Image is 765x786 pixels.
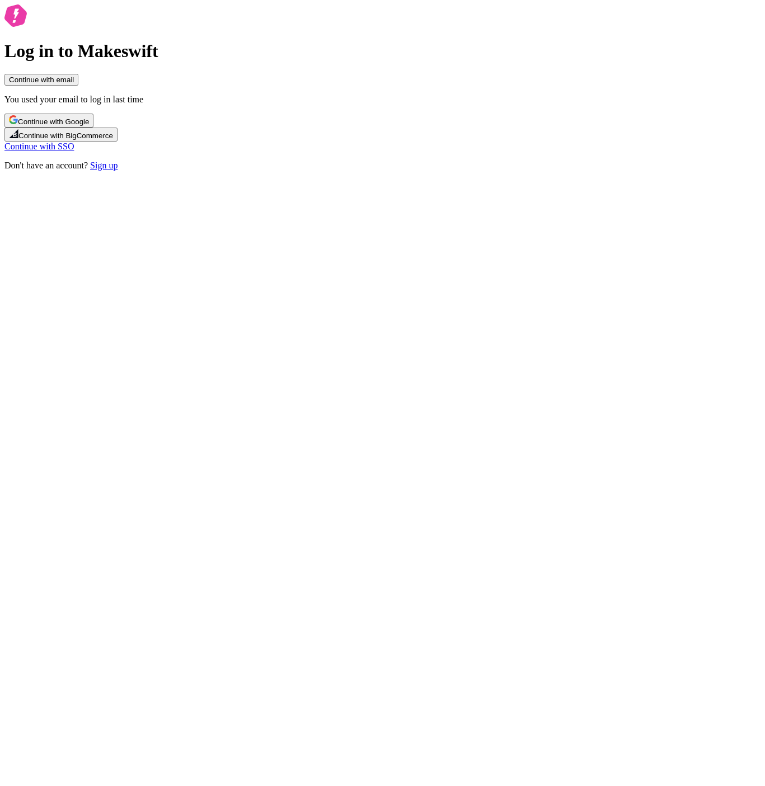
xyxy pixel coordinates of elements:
[4,95,761,105] p: You used your email to log in last time
[4,128,118,142] button: Continue with BigCommerce
[18,117,89,126] span: Continue with Google
[18,131,113,140] span: Continue with BigCommerce
[9,76,74,84] span: Continue with email
[4,41,761,62] h1: Log in to Makeswift
[4,142,74,151] a: Continue with SSO
[4,161,761,171] p: Don't have an account?
[4,74,78,86] button: Continue with email
[90,161,118,170] a: Sign up
[4,114,93,128] button: Continue with Google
